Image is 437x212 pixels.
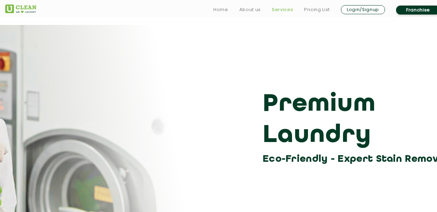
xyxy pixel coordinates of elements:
a: Pricing List [304,6,330,14]
a: About us [239,6,261,14]
img: UClean Laundry and Dry Cleaning [5,5,36,13]
a: Home [213,6,228,14]
a: Login/Signup [341,5,385,14]
a: Services [272,6,293,14]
